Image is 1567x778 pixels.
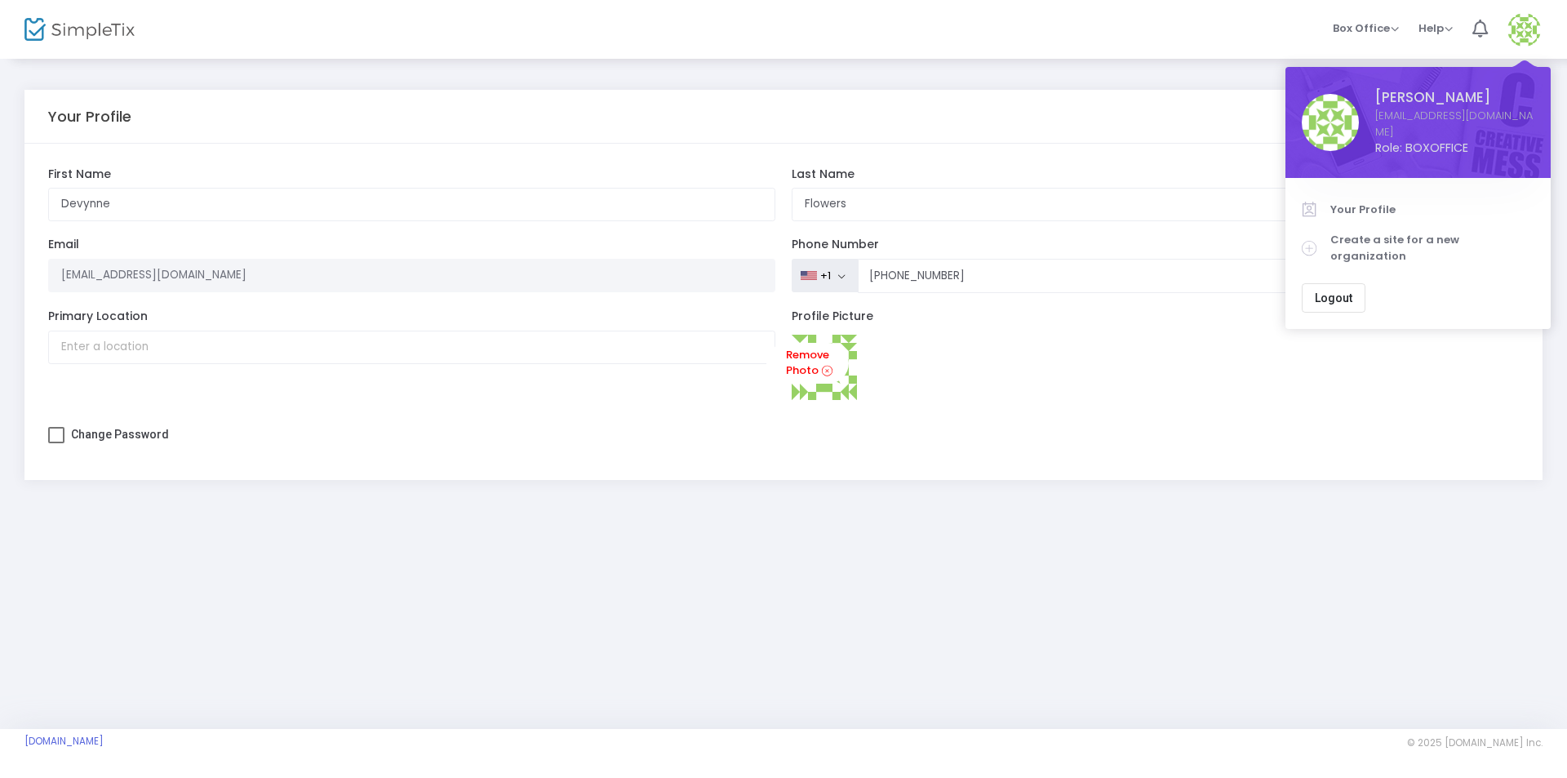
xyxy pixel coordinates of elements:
span: Change Password [71,428,169,441]
div: +1 [820,269,831,282]
label: Last Name [792,167,1520,182]
a: [DOMAIN_NAME] [24,735,104,748]
a: Your Profile [1302,194,1534,225]
label: Phone Number [792,238,1520,252]
span: Help [1418,20,1453,36]
span: Box Office [1333,20,1399,36]
img: c9649dc16843b85e64012fd6287fe815 [792,335,857,400]
span: © 2025 [DOMAIN_NAME] Inc. [1407,736,1543,749]
h5: Your Profile [48,108,131,126]
span: Your Profile [1330,202,1534,218]
button: Logout [1302,283,1365,313]
input: Phone Number [858,259,1520,293]
span: Logout [1315,291,1352,305]
label: Primary Location [48,309,776,324]
a: [EMAIL_ADDRESS][DOMAIN_NAME] [1375,108,1534,140]
input: Last Name [792,188,1520,221]
label: Email [48,238,776,252]
span: Create a site for a new organization [1330,232,1534,264]
label: First Name [48,167,776,182]
a: Remove Photo [766,343,849,385]
span: Profile Picture [792,308,873,324]
a: Create a site for a new organization [1302,225,1534,271]
span: Role: BOXOFFICE [1375,140,1534,157]
button: +1 [792,259,858,293]
input: First Name [48,188,776,221]
input: Enter a location [48,331,776,364]
span: [PERSON_NAME] [1375,87,1534,108]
